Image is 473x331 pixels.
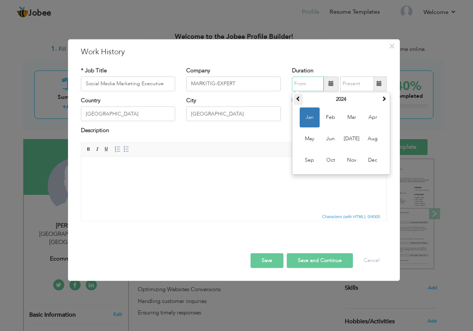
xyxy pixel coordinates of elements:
a: Bold [85,145,93,153]
span: May [300,129,320,149]
label: City [186,97,196,104]
input: From [292,76,324,91]
span: Feb [321,107,341,127]
span: Aug [363,129,383,149]
a: Insert/Remove Bulleted List [122,145,130,153]
h3: Work History [81,46,387,58]
span: Characters (with HTML): 0/4000 [321,213,382,220]
span: Oct [321,150,341,170]
span: Mar [342,107,362,127]
iframe: Rich Text Editor, workEditor [81,156,387,212]
span: Nov [342,150,362,170]
span: Jan [300,107,320,127]
span: Jun [321,129,341,149]
button: Close [386,40,398,52]
span: Dec [363,150,383,170]
label: * Job Title [81,67,107,75]
span: Previous Year [296,96,301,101]
span: [DATE] [342,129,362,149]
span: Next Year [381,96,387,101]
span: Sep [300,150,320,170]
th: Select Year [303,94,380,105]
a: Italic [93,145,102,153]
input: Present [340,76,374,91]
button: Save and Continue [287,253,353,268]
label: Description [81,127,109,135]
button: Save [251,253,283,268]
div: Statistics [321,213,382,220]
label: Company [186,67,210,75]
a: Insert/Remove Numbered List [113,145,122,153]
span: Apr [363,107,383,127]
label: Country [81,97,101,104]
button: Cancel [356,253,387,268]
label: Duration [292,67,313,75]
span: × [389,39,395,53]
a: Underline [102,145,110,153]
